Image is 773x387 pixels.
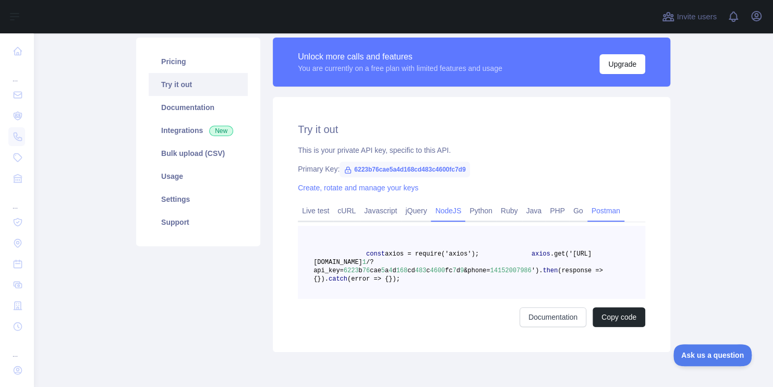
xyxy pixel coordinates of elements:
[149,188,248,211] a: Settings
[363,259,366,266] span: 1
[149,50,248,73] a: Pricing
[298,145,645,155] div: This is your private API key, specific to this API.
[546,202,569,219] a: PHP
[396,267,407,274] span: 168
[298,63,502,74] div: You are currently on a free plan with limited features and usage
[298,122,645,137] h2: Try it out
[587,202,624,219] a: Postman
[415,267,426,274] span: 483
[298,202,333,219] a: Live test
[298,51,502,63] div: Unlock more calls and features
[298,164,645,174] div: Primary Key:
[360,202,401,219] a: Javascript
[532,267,539,274] span: ')
[569,202,587,219] a: Go
[401,202,431,219] a: jQuery
[673,344,752,366] iframe: Toggle Customer Support
[385,250,479,258] span: axios = require('axios');
[453,267,456,274] span: 7
[660,8,719,25] button: Invite users
[460,267,464,274] span: 9
[445,267,452,274] span: fc
[8,63,25,83] div: ...
[490,267,532,274] span: 14152007986
[149,73,248,96] a: Try it out
[542,267,558,274] span: then
[317,275,324,283] span: })
[149,119,248,142] a: Integrations New
[677,11,717,23] span: Invite users
[431,202,465,219] a: NodeJS
[149,96,248,119] a: Documentation
[456,267,460,274] span: d
[532,250,550,258] span: axios
[465,202,497,219] a: Python
[599,54,645,74] button: Upgrade
[8,190,25,211] div: ...
[366,250,385,258] span: const
[209,126,233,136] span: New
[329,275,347,283] span: catch
[370,267,381,274] span: cae
[497,202,522,219] a: Ruby
[539,267,542,274] span: .
[325,275,329,283] span: .
[298,184,418,192] a: Create, rotate and manage your keys
[430,267,445,274] span: 4600
[149,165,248,188] a: Usage
[149,142,248,165] a: Bulk upload (CSV)
[347,275,389,283] span: (error => {
[593,307,645,327] button: Copy code
[8,338,25,359] div: ...
[340,162,470,177] span: 6223b76cae5a4d168cd483c4600fc7d9
[392,267,396,274] span: d
[358,267,362,274] span: b
[385,267,389,274] span: a
[407,267,415,274] span: cd
[344,267,359,274] span: 6223
[522,202,546,219] a: Java
[381,267,385,274] span: 5
[464,267,490,274] span: &phone=
[426,267,430,274] span: c
[363,267,370,274] span: 76
[520,307,586,327] a: Documentation
[149,211,248,234] a: Support
[389,275,400,283] span: });
[389,267,392,274] span: 4
[333,202,360,219] a: cURL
